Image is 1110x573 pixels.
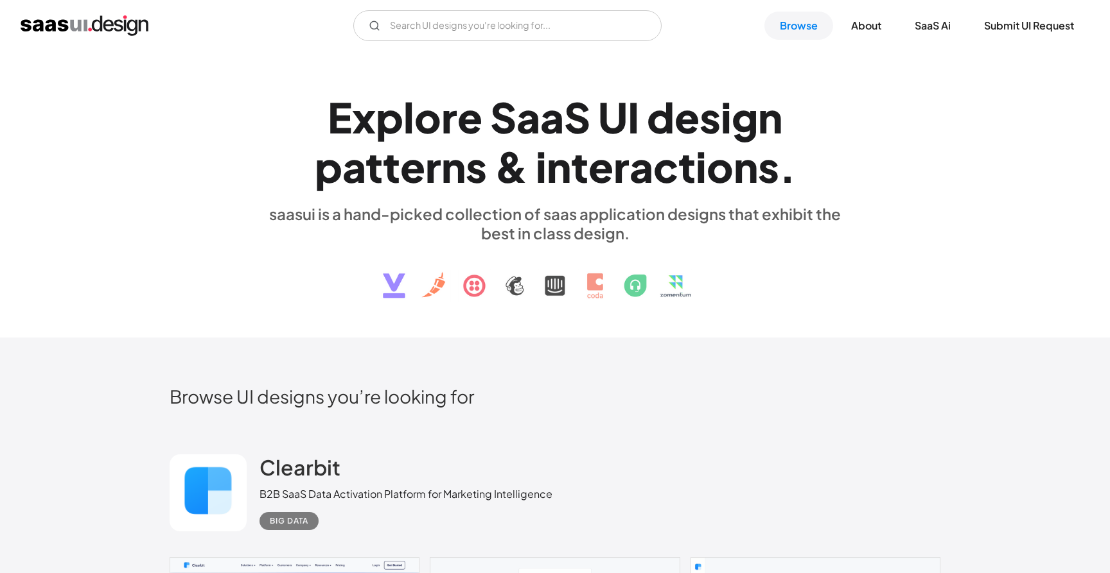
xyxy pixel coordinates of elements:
[969,12,1089,40] a: Submit UI Request
[353,10,662,41] input: Search UI designs you're looking for...
[260,454,340,486] a: Clearbit
[270,513,308,529] div: Big Data
[260,92,850,191] h1: Explore SaaS UI design patterns & interactions.
[170,385,940,407] h2: Browse UI designs you’re looking for
[260,486,552,502] div: B2B SaaS Data Activation Platform for Marketing Intelligence
[260,204,850,243] div: saasui is a hand-picked collection of saas application designs that exhibit the best in class des...
[360,243,750,309] img: text, icon, saas logo
[764,12,833,40] a: Browse
[836,12,897,40] a: About
[260,454,340,480] h2: Clearbit
[899,12,966,40] a: SaaS Ai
